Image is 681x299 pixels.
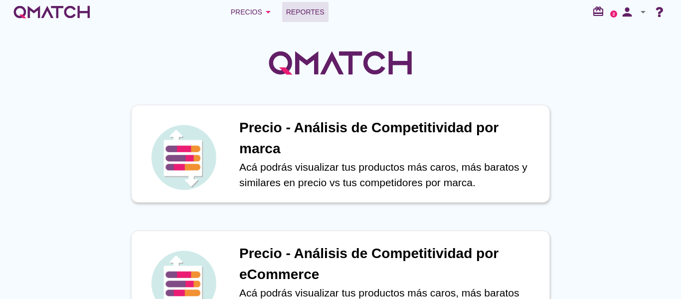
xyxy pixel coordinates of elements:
p: Acá podrás visualizar tus productos más caros, más baratos y similares en precio vs tus competido... [239,159,539,191]
h1: Precio - Análisis de Competitividad por eCommerce [239,243,539,285]
i: redeem [592,5,608,17]
h1: Precio - Análisis de Competitividad por marca [239,117,539,159]
img: QMatchLogo [266,38,415,88]
a: 2 [610,10,617,17]
text: 2 [613,11,615,16]
span: Reportes [286,6,325,18]
button: Precios [223,2,282,22]
i: person [617,5,637,19]
img: icon [149,122,218,192]
a: white-qmatch-logo [12,2,92,22]
i: arrow_drop_down [637,6,649,18]
a: Reportes [282,2,329,22]
a: iconPrecio - Análisis de Competitividad por marcaAcá podrás visualizar tus productos más caros, m... [117,105,564,203]
i: arrow_drop_down [262,6,274,18]
div: Precios [231,6,274,18]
